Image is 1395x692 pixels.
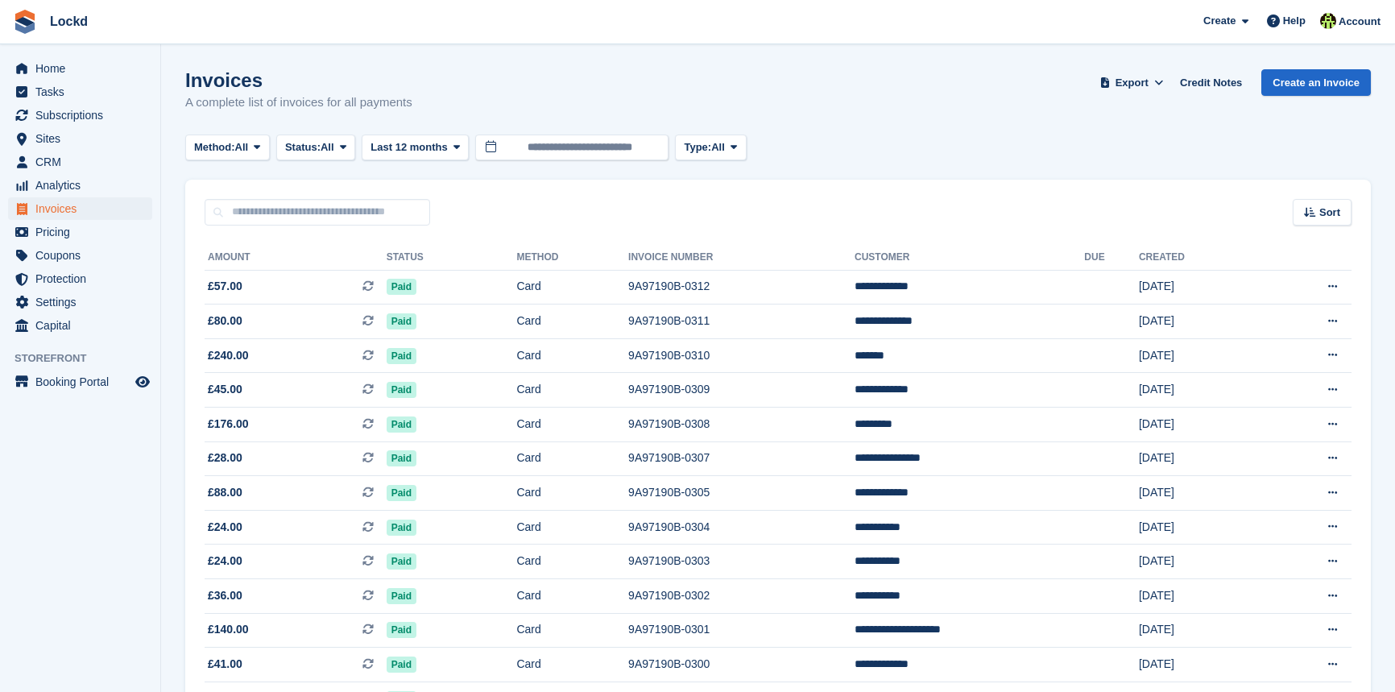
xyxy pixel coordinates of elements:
[185,93,412,112] p: A complete list of invoices for all payments
[1283,13,1306,29] span: Help
[35,81,132,103] span: Tasks
[194,139,235,155] span: Method:
[8,197,152,220] a: menu
[675,135,746,161] button: Type: All
[628,613,855,648] td: 9A97190B-0301
[8,314,152,337] a: menu
[285,139,321,155] span: Status:
[1139,613,1261,648] td: [DATE]
[387,313,416,329] span: Paid
[516,613,628,648] td: Card
[370,139,447,155] span: Last 12 months
[387,520,416,536] span: Paid
[35,291,132,313] span: Settings
[1319,205,1340,221] span: Sort
[387,622,416,638] span: Paid
[8,81,152,103] a: menu
[205,245,387,271] th: Amount
[8,244,152,267] a: menu
[208,347,249,364] span: £240.00
[1139,338,1261,373] td: [DATE]
[35,127,132,150] span: Sites
[516,545,628,579] td: Card
[8,127,152,150] a: menu
[208,381,242,398] span: £45.00
[1139,476,1261,511] td: [DATE]
[1084,245,1139,271] th: Due
[628,476,855,511] td: 9A97190B-0305
[387,382,416,398] span: Paid
[235,139,249,155] span: All
[628,338,855,373] td: 9A97190B-0310
[387,450,416,466] span: Paid
[516,510,628,545] td: Card
[1139,245,1261,271] th: Created
[208,313,242,329] span: £80.00
[35,371,132,393] span: Booking Portal
[1139,579,1261,614] td: [DATE]
[387,416,416,433] span: Paid
[8,267,152,290] a: menu
[387,588,416,604] span: Paid
[1339,14,1381,30] span: Account
[8,291,152,313] a: menu
[1116,75,1149,91] span: Export
[208,484,242,501] span: £88.00
[208,519,242,536] span: £24.00
[387,657,416,673] span: Paid
[208,587,242,604] span: £36.00
[321,139,334,155] span: All
[35,151,132,173] span: CRM
[855,245,1084,271] th: Customer
[387,348,416,364] span: Paid
[387,245,517,271] th: Status
[1139,441,1261,476] td: [DATE]
[1139,545,1261,579] td: [DATE]
[628,648,855,682] td: 9A97190B-0300
[8,174,152,197] a: menu
[35,57,132,80] span: Home
[1139,270,1261,305] td: [DATE]
[1174,69,1248,96] a: Credit Notes
[185,69,412,91] h1: Invoices
[628,408,855,442] td: 9A97190B-0308
[14,350,160,367] span: Storefront
[628,510,855,545] td: 9A97190B-0304
[208,621,249,638] span: £140.00
[362,135,469,161] button: Last 12 months
[516,245,628,271] th: Method
[8,57,152,80] a: menu
[684,139,711,155] span: Type:
[1139,648,1261,682] td: [DATE]
[628,579,855,614] td: 9A97190B-0302
[208,450,242,466] span: £28.00
[1320,13,1336,29] img: Jamie Budding
[628,305,855,339] td: 9A97190B-0311
[516,270,628,305] td: Card
[133,372,152,392] a: Preview store
[185,135,270,161] button: Method: All
[35,104,132,126] span: Subscriptions
[516,579,628,614] td: Card
[35,174,132,197] span: Analytics
[628,270,855,305] td: 9A97190B-0312
[387,553,416,570] span: Paid
[1096,69,1167,96] button: Export
[1139,305,1261,339] td: [DATE]
[35,244,132,267] span: Coupons
[628,245,855,271] th: Invoice Number
[516,373,628,408] td: Card
[8,151,152,173] a: menu
[35,314,132,337] span: Capital
[628,373,855,408] td: 9A97190B-0309
[516,476,628,511] td: Card
[43,8,94,35] a: Lockd
[8,371,152,393] a: menu
[628,441,855,476] td: 9A97190B-0307
[1139,408,1261,442] td: [DATE]
[276,135,355,161] button: Status: All
[1261,69,1371,96] a: Create an Invoice
[1139,510,1261,545] td: [DATE]
[516,441,628,476] td: Card
[387,485,416,501] span: Paid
